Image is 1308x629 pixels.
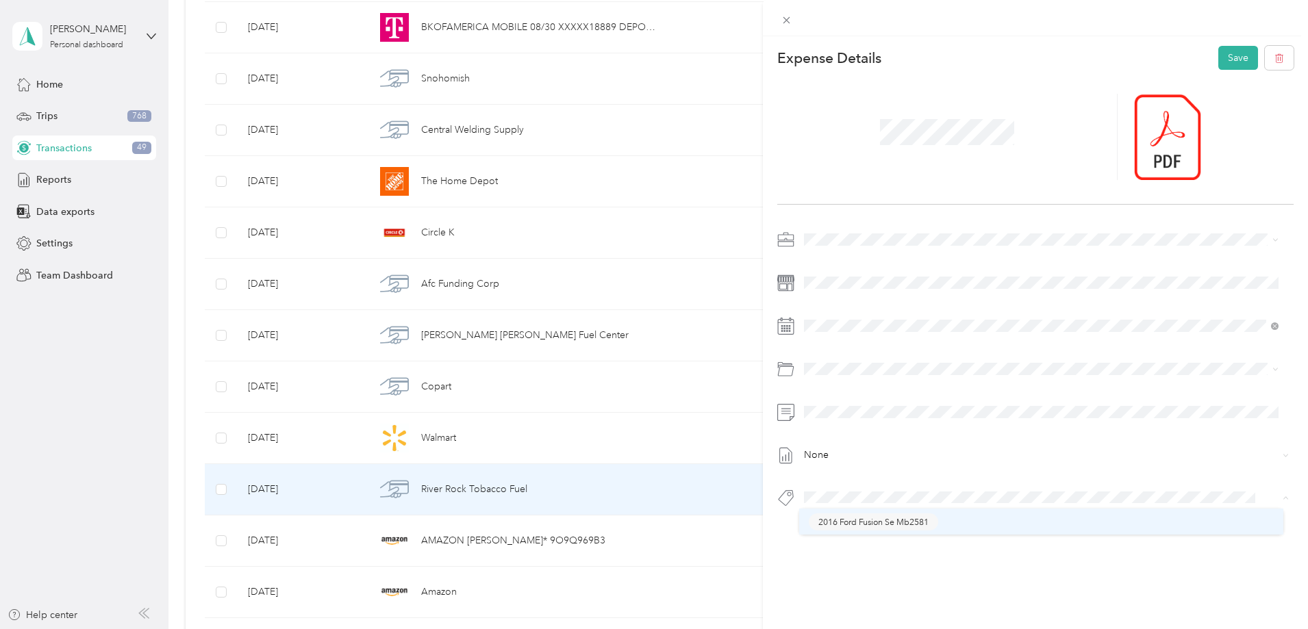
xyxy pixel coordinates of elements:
p: Expense Details [777,49,881,68]
span: None [804,450,829,460]
iframe: Everlance-gr Chat Button Frame [1231,552,1308,629]
button: 2016 Ford Fusion Se Mb2581 [809,513,938,530]
button: Save [1218,46,1258,70]
span: 2016 Ford Fusion Se Mb2581 [818,515,929,528]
